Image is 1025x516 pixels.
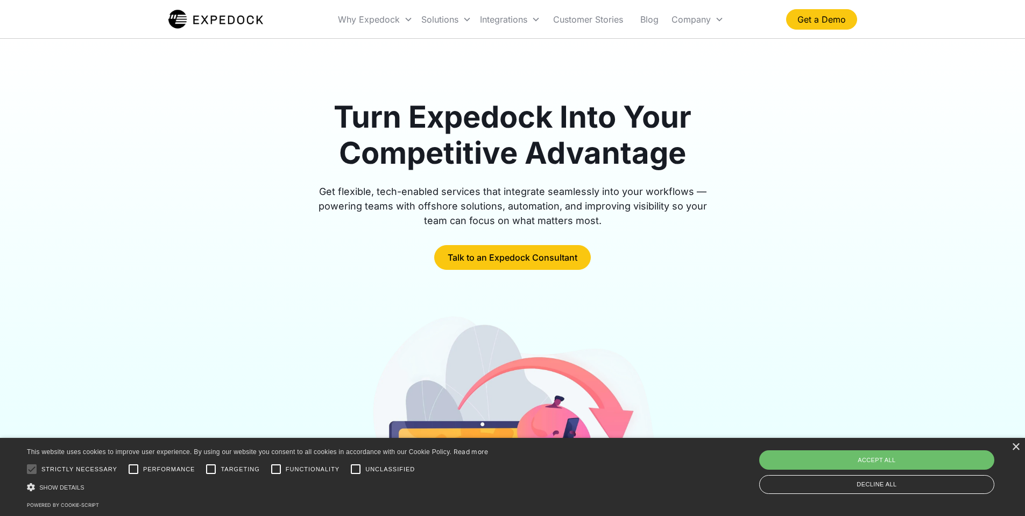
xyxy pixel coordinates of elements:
a: Read more [454,448,489,456]
span: Targeting [221,465,259,474]
img: Expedock Logo [168,9,264,30]
a: Customer Stories [545,1,632,38]
div: Integrations [480,14,527,25]
div: Get flexible, tech-enabled services that integrate seamlessly into your workflows — powering team... [306,184,719,228]
div: Why Expedock [338,14,400,25]
span: Performance [143,465,195,474]
a: home [168,9,264,30]
div: Decline all [759,475,994,494]
a: Blog [632,1,667,38]
h1: Turn Expedock Into Your Competitive Advantage [306,99,719,171]
span: Show details [39,484,84,491]
span: This website uses cookies to improve user experience. By using our website you consent to all coo... [27,448,451,456]
div: Company [667,1,728,38]
a: Talk to an Expedock Consultant [434,245,591,270]
span: Unclassified [365,465,415,474]
div: Accept all [759,450,994,470]
div: Show details [27,482,489,493]
iframe: Chat Widget [840,400,1025,516]
a: Powered by cookie-script [27,502,99,508]
a: Get a Demo [786,9,857,30]
div: Company [671,14,711,25]
div: Why Expedock [334,1,417,38]
div: Solutions [417,1,476,38]
span: Strictly necessary [41,465,117,474]
div: Integrations [476,1,545,38]
span: Functionality [286,465,340,474]
div: Solutions [421,14,458,25]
